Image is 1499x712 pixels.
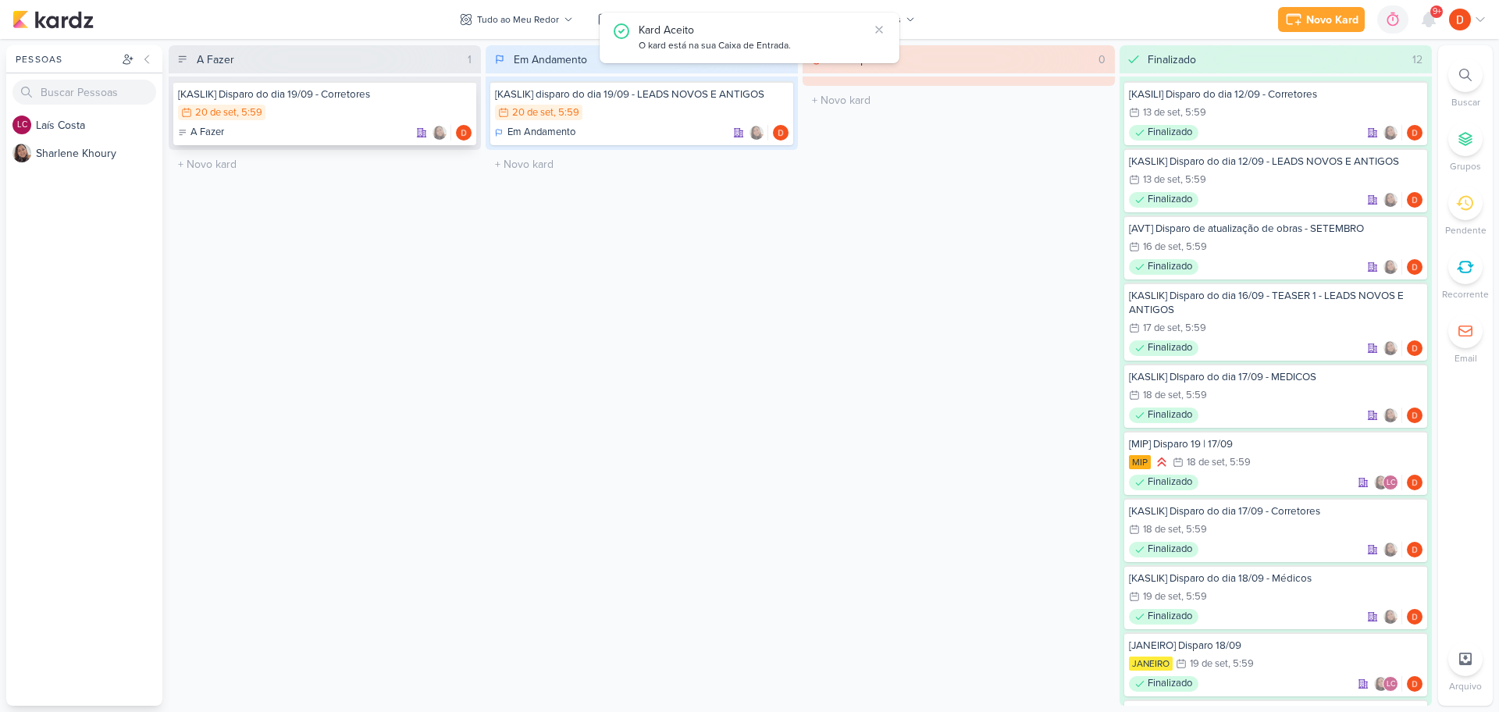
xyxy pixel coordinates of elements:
[1407,259,1422,275] img: Diego Lima | TAGAWA
[495,87,789,101] div: [KASLIK] disparo do dia 19/09 - LEADS NOVOS E ANTIGOS
[1438,58,1493,109] li: Ctrl + F
[1129,408,1198,423] div: Finalizado
[1383,192,1402,208] div: Colaboradores: Sharlene Khoury
[507,125,575,141] p: Em Andamento
[17,121,27,130] p: LC
[495,125,575,141] div: Em Andamento
[1383,259,1402,275] div: Colaboradores: Sharlene Khoury
[1383,192,1398,208] img: Sharlene Khoury
[190,125,224,141] p: A Fazer
[12,116,31,134] div: Laís Costa
[1407,609,1422,625] div: Responsável: Diego Lima | TAGAWA
[1407,125,1422,141] img: Diego Lima | TAGAWA
[1407,676,1422,692] img: Diego Lima | TAGAWA
[461,52,478,68] div: 1
[1407,259,1422,275] div: Responsável: Diego Lima | TAGAWA
[1373,475,1402,490] div: Colaboradores: Sharlene Khoury, Laís Costa
[1143,175,1180,185] div: 13 de set
[1406,52,1429,68] div: 12
[1180,323,1206,333] div: , 5:59
[1407,676,1422,692] div: Responsável: Diego Lima | TAGAWA
[1190,659,1228,669] div: 19 de set
[1129,639,1422,653] div: [JANEIRO] Disparo 18/09
[432,125,451,141] div: Colaboradores: Sharlene Khoury
[432,125,447,141] img: Sharlene Khoury
[773,125,789,141] img: Diego Lima | TAGAWA
[514,52,587,68] div: Em Andamento
[1407,192,1422,208] div: Responsável: Diego Lima | TAGAWA
[1433,5,1441,18] span: 9+
[456,125,472,141] div: Responsável: Diego Lima | TAGAWA
[1129,657,1173,671] div: JANEIRO
[1383,408,1398,423] img: Sharlene Khoury
[1148,542,1192,557] p: Finalizado
[1407,475,1422,490] img: Diego Lima | TAGAWA
[639,22,868,38] div: Kard Aceito
[1129,87,1422,101] div: [KASILI] Disparo do dia 12/09 - Corretores
[1449,679,1482,693] p: Arquivo
[1407,125,1422,141] div: Responsável: Diego Lima | TAGAWA
[1129,155,1422,169] div: [KASLIK] Disparo do dia 12/09 - LEADS NOVOS E ANTIGOS
[1228,659,1254,669] div: , 5:59
[1383,676,1398,692] div: Laís Costa
[195,108,237,118] div: 20 de set
[1306,12,1358,28] div: Novo Kard
[1148,475,1192,490] p: Finalizado
[1143,323,1180,333] div: 17 de set
[1129,504,1422,518] div: [KASLIK] Disparo do dia 17/09 - Corretores
[1407,340,1422,356] img: Diego Lima | TAGAWA
[1373,475,1389,490] img: Sharlene Khoury
[1449,9,1471,30] img: Diego Lima | TAGAWA
[1143,592,1181,602] div: 19 de set
[1129,125,1198,141] div: Finalizado
[1143,242,1181,252] div: 16 de set
[1148,259,1192,275] p: Finalizado
[1129,222,1422,236] div: [AVT] Disparo de atualização de obras - SETEMBRO
[12,144,31,162] img: Sharlene Khoury
[1407,340,1422,356] div: Responsável: Diego Lima | TAGAWA
[1383,259,1398,275] img: Sharlene Khoury
[1407,542,1422,557] div: Responsável: Diego Lima | TAGAWA
[1225,457,1251,468] div: , 5:59
[36,117,162,133] div: L a í s C o s t a
[1383,408,1402,423] div: Colaboradores: Sharlene Khoury
[12,10,94,29] img: kardz.app
[1129,571,1422,586] div: [KASLIK] Disparo do dia 18/09 - Médicos
[1148,408,1192,423] p: Finalizado
[1383,609,1402,625] div: Colaboradores: Sharlene Khoury
[1129,192,1198,208] div: Finalizado
[1129,455,1151,469] div: MIP
[1092,52,1112,68] div: 0
[1383,475,1398,490] div: Laís Costa
[1278,7,1365,32] button: Novo Kard
[1148,676,1192,692] p: Finalizado
[749,125,768,141] div: Colaboradores: Sharlene Khoury
[773,125,789,141] div: Responsável: Diego Lima | TAGAWA
[1407,408,1422,423] img: Diego Lima | TAGAWA
[1450,159,1481,173] p: Grupos
[1180,175,1206,185] div: , 5:59
[1383,125,1402,141] div: Colaboradores: Sharlene Khoury
[1129,676,1198,692] div: Finalizado
[178,87,472,101] div: [KASLIK] Disparo do dia 19/09 - Corretores
[36,145,162,162] div: S h a r l e n e K h o u r y
[1454,351,1477,365] p: Email
[1148,340,1192,356] p: Finalizado
[1129,437,1422,451] div: [MIP] Disparo 19 | 17/09
[1407,192,1422,208] img: Diego Lima | TAGAWA
[1407,609,1422,625] img: Diego Lima | TAGAWA
[1129,475,1198,490] div: Finalizado
[456,125,472,141] img: Diego Lima | TAGAWA
[1383,542,1398,557] img: Sharlene Khoury
[639,38,868,54] div: O kard está na sua Caixa de Entrada.
[1143,525,1181,535] div: 18 de set
[1181,390,1207,400] div: , 5:59
[1181,525,1207,535] div: , 5:59
[1180,108,1206,118] div: , 5:59
[1129,609,1198,625] div: Finalizado
[1181,242,1207,252] div: , 5:59
[12,52,119,66] div: Pessoas
[1129,340,1198,356] div: Finalizado
[1383,609,1398,625] img: Sharlene Khoury
[197,52,234,68] div: A Fazer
